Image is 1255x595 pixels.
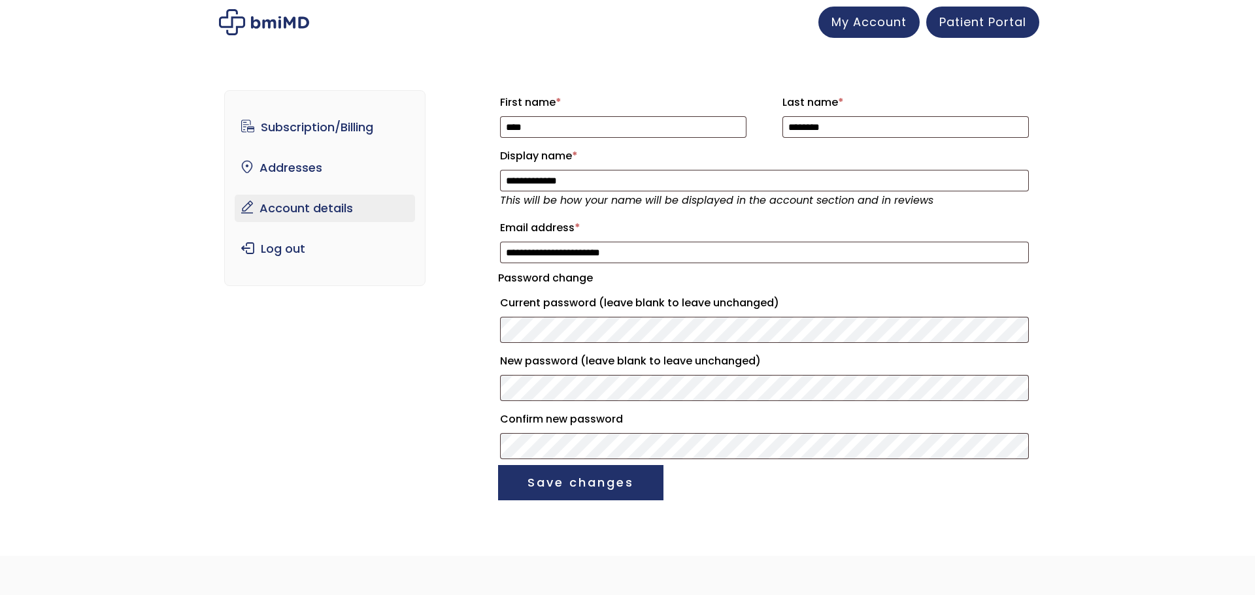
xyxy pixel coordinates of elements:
[500,193,933,208] em: This will be how your name will be displayed in the account section and in reviews
[224,90,426,286] nav: Account pages
[219,9,309,35] img: My account
[235,154,416,182] a: Addresses
[782,92,1029,113] label: Last name
[500,293,1029,314] label: Current password (leave blank to leave unchanged)
[500,146,1029,167] label: Display name
[939,14,1026,30] span: Patient Portal
[500,217,1029,238] label: Email address
[500,351,1029,372] label: New password (leave blank to leave unchanged)
[235,235,416,263] a: Log out
[831,14,907,30] span: My Account
[500,409,1029,430] label: Confirm new password
[926,7,1039,38] a: Patient Portal
[235,114,416,141] a: Subscription/Billing
[235,195,416,222] a: Account details
[498,269,593,287] legend: Password change
[500,92,746,113] label: First name
[498,465,663,500] button: Save changes
[818,7,920,38] a: My Account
